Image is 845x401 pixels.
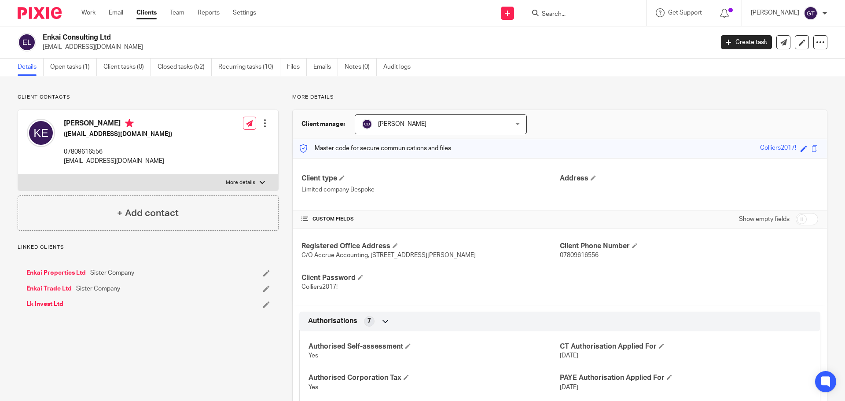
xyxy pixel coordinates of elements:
[383,59,417,76] a: Audit logs
[560,252,599,258] span: 07809616556
[26,284,72,293] a: Enkai Trade Ltd
[560,174,818,183] h4: Address
[27,119,55,147] img: svg%3E
[308,316,357,326] span: Authorisations
[43,43,708,52] p: [EMAIL_ADDRESS][DOMAIN_NAME]
[301,185,560,194] p: Limited company Bespoke
[218,59,280,76] a: Recurring tasks (10)
[64,130,172,139] h5: ([EMAIL_ADDRESS][DOMAIN_NAME])
[301,252,476,258] span: C/O Accrue Accounting, [STREET_ADDRESS][PERSON_NAME]
[50,59,97,76] a: Open tasks (1)
[301,174,560,183] h4: Client type
[18,33,36,52] img: svg%3E
[226,179,255,186] p: More details
[560,342,811,351] h4: CT Authorisation Applied For
[287,59,307,76] a: Files
[125,119,134,128] i: Primary
[560,384,578,390] span: [DATE]
[18,244,279,251] p: Linked clients
[309,342,560,351] h4: Authorised Self-assessment
[103,59,151,76] a: Client tasks (0)
[64,147,172,156] p: 07809616556
[76,284,120,293] span: Sister Company
[90,269,134,277] span: Sister Company
[109,8,123,17] a: Email
[301,284,338,290] span: Colliers2017!
[668,10,702,16] span: Get Support
[760,143,796,154] div: Colliers2017!
[313,59,338,76] a: Emails
[541,11,620,18] input: Search
[560,373,811,383] h4: PAYE Authorisation Applied For
[158,59,212,76] a: Closed tasks (52)
[739,215,790,224] label: Show empty fields
[560,353,578,359] span: [DATE]
[170,8,184,17] a: Team
[292,94,827,101] p: More details
[233,8,256,17] a: Settings
[367,316,371,325] span: 7
[136,8,157,17] a: Clients
[378,121,426,127] span: [PERSON_NAME]
[309,384,318,390] span: Yes
[81,8,96,17] a: Work
[804,6,818,20] img: svg%3E
[345,59,377,76] a: Notes (0)
[18,59,44,76] a: Details
[198,8,220,17] a: Reports
[301,120,346,129] h3: Client manager
[64,157,172,166] p: [EMAIL_ADDRESS][DOMAIN_NAME]
[309,373,560,383] h4: Authorised Corporation Tax
[751,8,799,17] p: [PERSON_NAME]
[299,144,451,153] p: Master code for secure communications and files
[26,269,86,277] a: Enkai Properties Ltd
[117,206,179,220] h4: + Add contact
[301,273,560,283] h4: Client Password
[64,119,172,130] h4: [PERSON_NAME]
[560,242,818,251] h4: Client Phone Number
[43,33,575,42] h2: Enkai Consulting Ltd
[362,119,372,129] img: svg%3E
[18,94,279,101] p: Client contacts
[721,35,772,49] a: Create task
[301,216,560,223] h4: CUSTOM FIELDS
[26,300,63,309] a: Lk Invest Ltd
[301,242,560,251] h4: Registered Office Address
[18,7,62,19] img: Pixie
[309,353,318,359] span: Yes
